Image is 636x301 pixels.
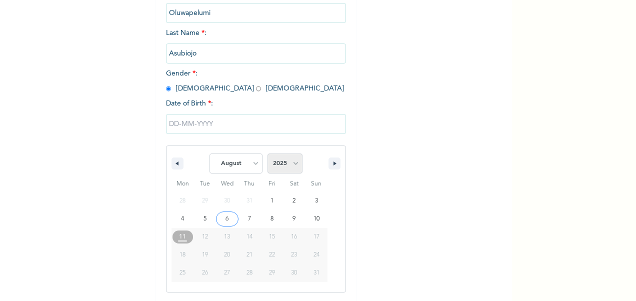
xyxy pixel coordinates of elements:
[203,210,206,228] span: 5
[269,264,275,282] span: 29
[291,264,297,282] span: 30
[260,246,283,264] button: 22
[313,210,319,228] span: 10
[224,228,230,246] span: 13
[305,192,327,210] button: 3
[305,228,327,246] button: 17
[283,246,305,264] button: 23
[216,228,238,246] button: 13
[202,264,208,282] span: 26
[283,210,305,228] button: 9
[269,246,275,264] span: 22
[270,192,273,210] span: 1
[179,228,186,246] span: 11
[202,228,208,246] span: 12
[248,210,251,228] span: 7
[305,246,327,264] button: 24
[291,228,297,246] span: 16
[283,192,305,210] button: 2
[292,210,295,228] span: 9
[171,176,194,192] span: Mon
[166,70,344,92] span: Gender : [DEMOGRAPHIC_DATA] [DEMOGRAPHIC_DATA]
[313,246,319,264] span: 24
[224,246,230,264] span: 20
[166,114,346,134] input: DD-MM-YYYY
[166,3,346,23] input: Enter your first name
[194,210,216,228] button: 5
[283,264,305,282] button: 30
[171,228,194,246] button: 11
[305,210,327,228] button: 10
[166,29,346,57] span: Last Name :
[238,176,261,192] span: Thu
[238,210,261,228] button: 7
[202,246,208,264] span: 19
[238,246,261,264] button: 21
[216,176,238,192] span: Wed
[216,246,238,264] button: 20
[171,246,194,264] button: 18
[313,228,319,246] span: 17
[179,264,185,282] span: 25
[194,228,216,246] button: 12
[269,228,275,246] span: 15
[292,192,295,210] span: 2
[225,210,228,228] span: 6
[260,210,283,228] button: 8
[179,246,185,264] span: 18
[194,264,216,282] button: 26
[166,43,346,63] input: Enter your last name
[283,176,305,192] span: Sat
[194,246,216,264] button: 19
[315,192,318,210] span: 3
[260,176,283,192] span: Fri
[260,192,283,210] button: 1
[181,210,184,228] span: 4
[313,264,319,282] span: 31
[246,246,252,264] span: 21
[194,176,216,192] span: Tue
[305,176,327,192] span: Sun
[246,264,252,282] span: 28
[260,228,283,246] button: 15
[260,264,283,282] button: 29
[283,228,305,246] button: 16
[238,264,261,282] button: 28
[246,228,252,246] span: 14
[171,264,194,282] button: 25
[291,246,297,264] span: 23
[270,210,273,228] span: 8
[171,210,194,228] button: 4
[224,264,230,282] span: 27
[238,228,261,246] button: 14
[216,264,238,282] button: 27
[216,210,238,228] button: 6
[166,98,213,109] span: Date of Birth :
[305,264,327,282] button: 31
